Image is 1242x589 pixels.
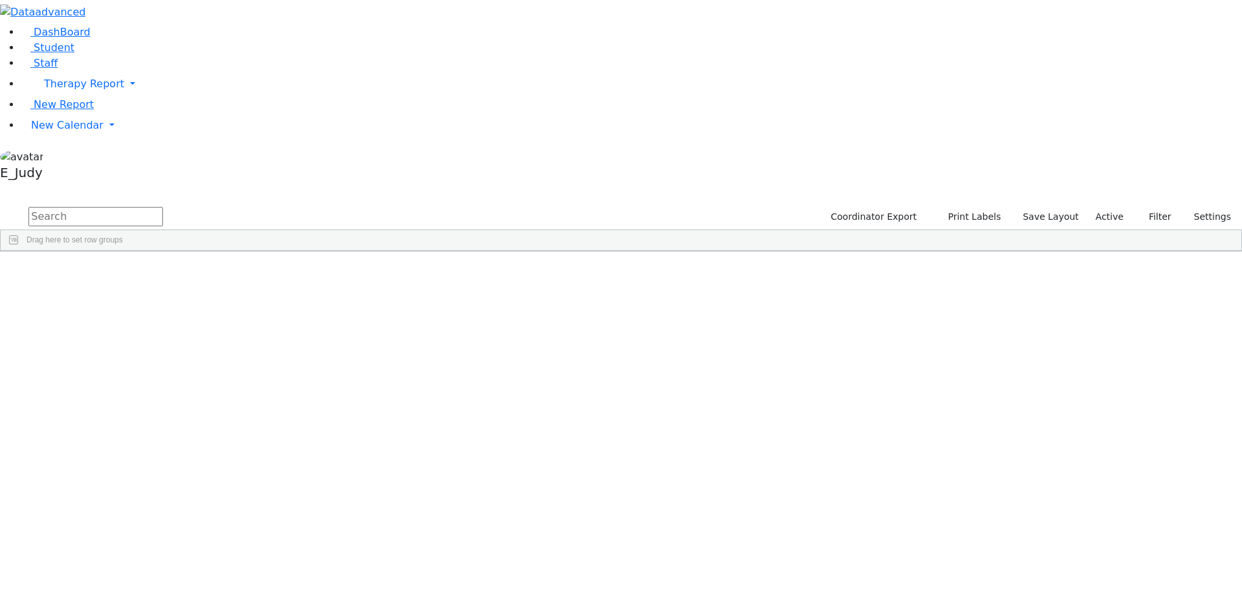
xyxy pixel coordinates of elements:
a: New Report [21,98,94,111]
button: Filter [1132,207,1177,227]
a: DashBoard [21,26,91,38]
a: New Calendar [21,112,1242,138]
button: Coordinator Export [822,207,922,227]
span: New Calendar [31,119,103,131]
button: Print Labels [933,207,1007,227]
span: Staff [34,57,58,69]
a: Therapy Report [21,71,1242,97]
button: Save Layout [1017,207,1084,227]
span: Therapy Report [44,78,124,90]
a: Staff [21,57,58,69]
span: Student [34,41,74,54]
input: Search [28,207,163,226]
button: Settings [1177,207,1237,227]
span: Drag here to set row groups [27,235,123,244]
span: New Report [34,98,94,111]
label: Active [1090,207,1129,227]
a: Student [21,41,74,54]
span: DashBoard [34,26,91,38]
